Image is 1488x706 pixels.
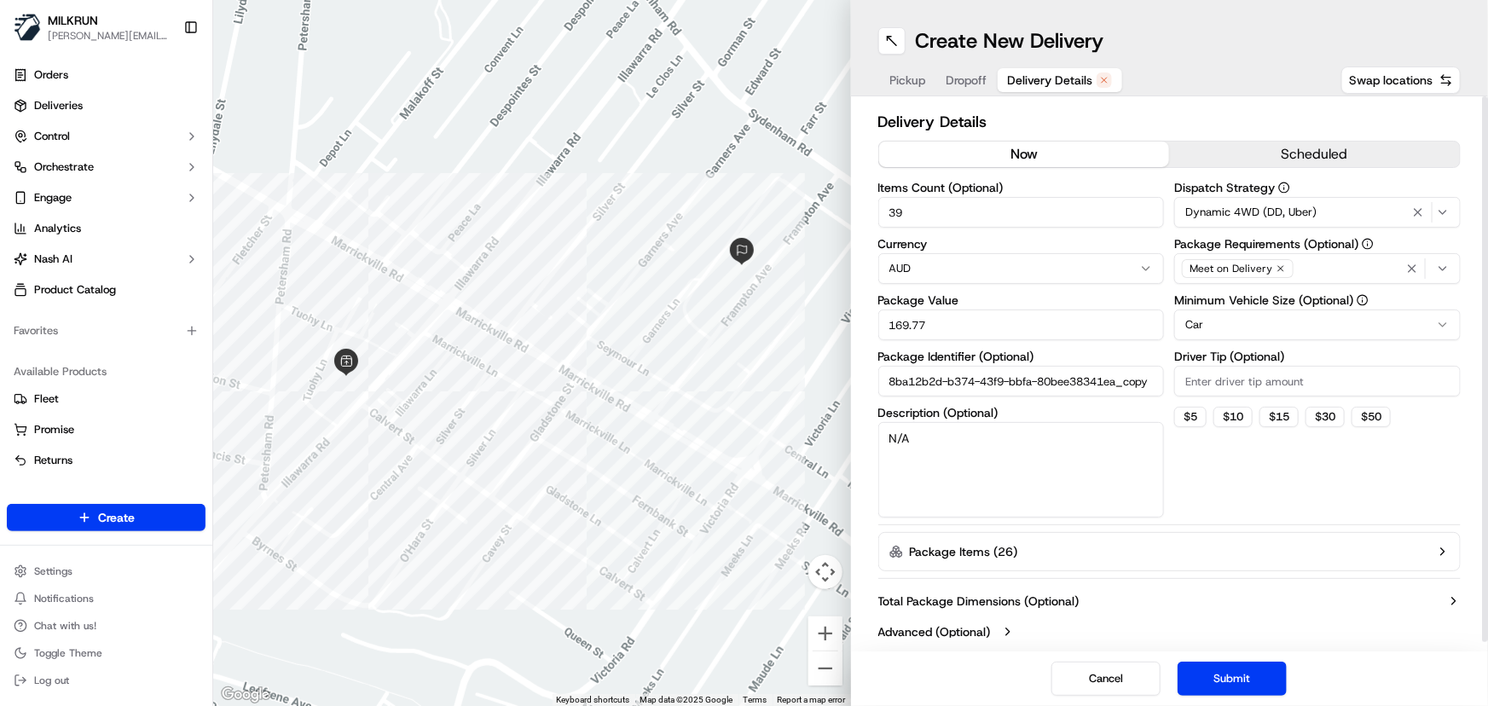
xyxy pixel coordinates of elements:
button: MILKRUN [48,12,98,29]
input: Enter driver tip amount [1174,366,1461,396]
button: Engage [7,184,206,211]
label: Total Package Dimensions (Optional) [878,593,1080,610]
span: Control [34,129,70,144]
a: Deliveries [7,92,206,119]
a: Open this area in Google Maps (opens a new window) [217,684,274,706]
button: scheduled [1169,142,1460,167]
label: Driver Tip (Optional) [1174,350,1461,362]
span: Toggle Theme [34,646,102,660]
button: $5 [1174,407,1207,427]
span: Dropoff [947,72,987,89]
button: Promise [7,416,206,443]
span: Product Catalog [34,282,116,298]
label: Package Value [878,294,1165,306]
span: Settings [34,564,72,578]
span: Engage [34,190,72,205]
button: Meet on Delivery [1174,253,1461,284]
button: now [879,142,1170,167]
div: Favorites [7,317,206,344]
button: Total Package Dimensions (Optional) [878,593,1462,610]
span: Orchestrate [34,159,94,175]
span: Notifications [34,592,94,605]
button: Minimum Vehicle Size (Optional) [1357,294,1369,306]
button: Cancel [1051,662,1161,696]
span: Meet on Delivery [1190,262,1272,275]
a: Terms (opens in new tab) [744,695,767,704]
span: Nash AI [34,252,72,267]
button: $15 [1259,407,1299,427]
button: Toggle Theme [7,641,206,665]
span: Delivery Details [1008,72,1093,89]
a: Report a map error [778,695,846,704]
button: Package Requirements (Optional) [1362,238,1374,250]
span: Map data ©2025 Google [640,695,733,704]
a: Returns [14,453,199,468]
button: Notifications [7,587,206,611]
label: Description (Optional) [878,407,1165,419]
span: Swap locations [1349,72,1433,89]
button: Log out [7,668,206,692]
button: Control [7,123,206,150]
span: Create [98,509,135,526]
button: Map camera controls [808,555,842,589]
label: Dispatch Strategy [1174,182,1461,194]
button: [PERSON_NAME][EMAIL_ADDRESS][DOMAIN_NAME] [48,29,170,43]
label: Package Requirements (Optional) [1174,238,1461,250]
button: Returns [7,447,206,474]
button: Zoom out [808,651,842,686]
button: Chat with us! [7,614,206,638]
button: Advanced (Optional) [878,623,1462,640]
span: Deliveries [34,98,83,113]
label: Minimum Vehicle Size (Optional) [1174,294,1461,306]
button: Settings [7,559,206,583]
button: MILKRUNMILKRUN[PERSON_NAME][EMAIL_ADDRESS][DOMAIN_NAME] [7,7,177,48]
a: Analytics [7,215,206,242]
button: $30 [1306,407,1345,427]
button: Dispatch Strategy [1278,182,1290,194]
button: Fleet [7,385,206,413]
button: Dynamic 4WD (DD, Uber) [1174,197,1461,228]
a: Orders [7,61,206,89]
span: Returns [34,453,72,468]
span: Pickup [890,72,926,89]
span: Orders [34,67,68,83]
label: Advanced (Optional) [878,623,991,640]
img: MILKRUN [14,14,41,41]
div: Available Products [7,358,206,385]
button: Orchestrate [7,153,206,181]
button: Swap locations [1341,67,1461,94]
a: Product Catalog [7,276,206,304]
label: Package Items ( 26 ) [910,543,1018,560]
button: Submit [1178,662,1287,696]
span: Fleet [34,391,59,407]
button: Package Items (26) [878,532,1462,571]
h1: Create New Delivery [916,27,1104,55]
img: Google [217,684,274,706]
button: Keyboard shortcuts [557,694,630,706]
label: Currency [878,238,1165,250]
label: Items Count (Optional) [878,182,1165,194]
h2: Delivery Details [878,110,1462,134]
input: Enter package value [878,310,1165,340]
button: Create [7,504,206,531]
button: $50 [1352,407,1391,427]
label: Package Identifier (Optional) [878,350,1165,362]
span: Chat with us! [34,619,96,633]
textarea: N/A [878,422,1165,518]
span: Promise [34,422,74,437]
span: Log out [34,674,69,687]
a: Fleet [14,391,199,407]
span: Analytics [34,221,81,236]
span: Dynamic 4WD (DD, Uber) [1185,205,1317,220]
button: Nash AI [7,246,206,273]
a: Promise [14,422,199,437]
button: $10 [1213,407,1253,427]
button: Zoom in [808,616,842,651]
input: Enter package identifier [878,366,1165,396]
input: Enter number of items [878,197,1165,228]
